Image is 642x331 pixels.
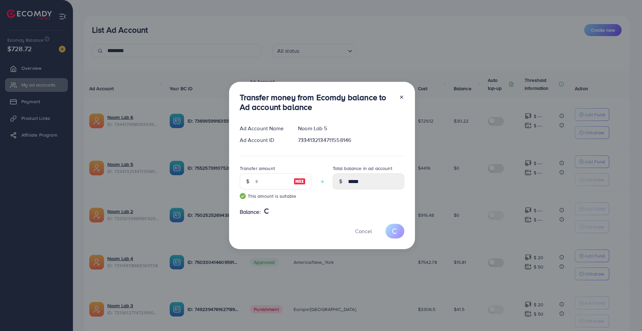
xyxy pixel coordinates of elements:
span: Balance: [240,208,261,216]
button: Cancel [347,224,380,238]
img: guide [240,193,246,199]
iframe: Chat [614,301,637,326]
div: Ad Account Name [234,125,293,132]
small: This amount is suitable [240,193,311,199]
label: Total balance in ad account [333,165,392,172]
h3: Transfer money from Ecomdy balance to Ad account balance [240,93,394,112]
div: 7334132134711558146 [293,136,409,144]
div: Ad Account ID [234,136,293,144]
span: Cancel [355,227,372,235]
div: Noom Lab 5 [293,125,409,132]
label: Transfer amount [240,165,275,172]
img: image [294,177,306,185]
